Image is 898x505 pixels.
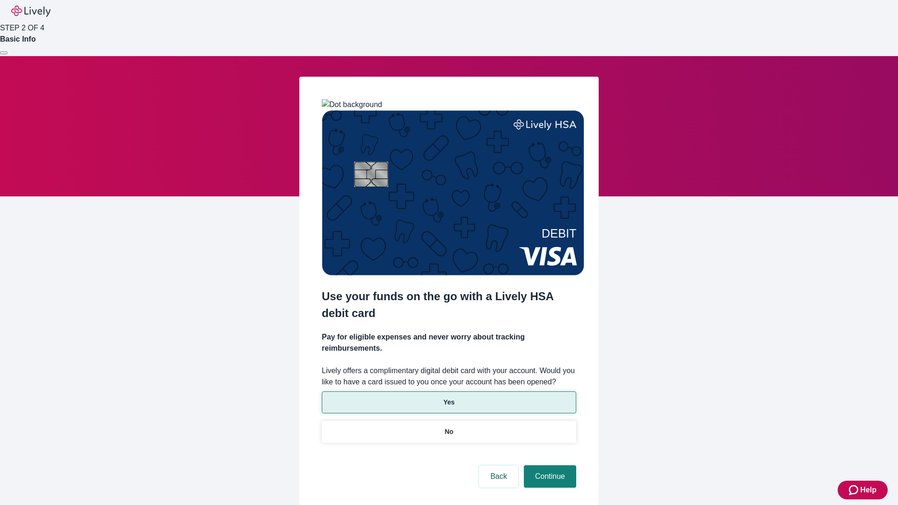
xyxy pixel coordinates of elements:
[322,391,576,413] button: Yes
[479,465,518,488] button: Back
[443,397,455,407] p: Yes
[445,427,454,437] p: No
[322,332,576,354] h4: Pay for eligible expenses and never worry about tracking reimbursements.
[849,484,860,496] svg: Zendesk support icon
[322,99,382,110] img: Dot background
[322,110,584,275] img: Debit card
[11,6,51,17] img: Lively
[322,421,576,443] button: No
[322,365,576,388] label: Lively offers a complimentary digital debit card with your account. Would you like to have a card...
[322,288,576,322] h2: Use your funds on the go with a Lively HSA debit card
[860,484,876,496] span: Help
[838,481,888,499] button: Zendesk support iconHelp
[524,465,576,488] button: Continue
